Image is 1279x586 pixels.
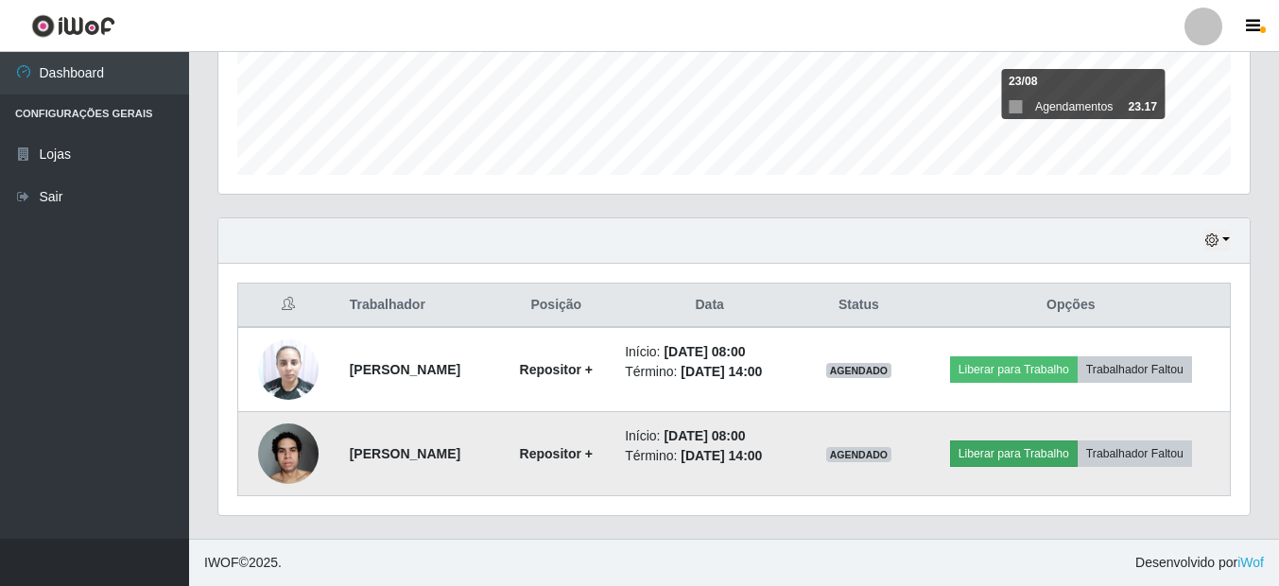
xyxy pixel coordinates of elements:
img: CoreUI Logo [31,14,115,38]
span: IWOF [204,555,239,570]
strong: Repositor + [520,362,593,377]
li: Início: [625,342,794,362]
strong: [PERSON_NAME] [350,362,460,377]
li: Término: [625,362,794,382]
strong: Repositor + [520,446,593,461]
time: [DATE] 14:00 [681,448,762,463]
span: © 2025 . [204,553,282,573]
time: [DATE] 08:00 [664,344,745,359]
button: Trabalhador Faltou [1078,356,1192,383]
button: Liberar para Trabalho [950,356,1078,383]
time: [DATE] 08:00 [664,428,745,443]
li: Término: [625,446,794,466]
th: Data [614,284,805,328]
img: 1739994247557.jpeg [258,329,319,409]
li: Início: [625,426,794,446]
img: 1751727688296.jpeg [258,413,319,493]
time: [DATE] 14:00 [681,364,762,379]
th: Opções [912,284,1231,328]
span: AGENDADO [826,363,892,378]
strong: [PERSON_NAME] [350,446,460,461]
button: Liberar para Trabalho [950,440,1078,467]
span: AGENDADO [826,447,892,462]
th: Posição [498,284,614,328]
th: Trabalhador [338,284,499,328]
a: iWof [1237,555,1264,570]
button: Trabalhador Faltou [1078,440,1192,467]
span: Desenvolvido por [1135,553,1264,573]
th: Status [805,284,911,328]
